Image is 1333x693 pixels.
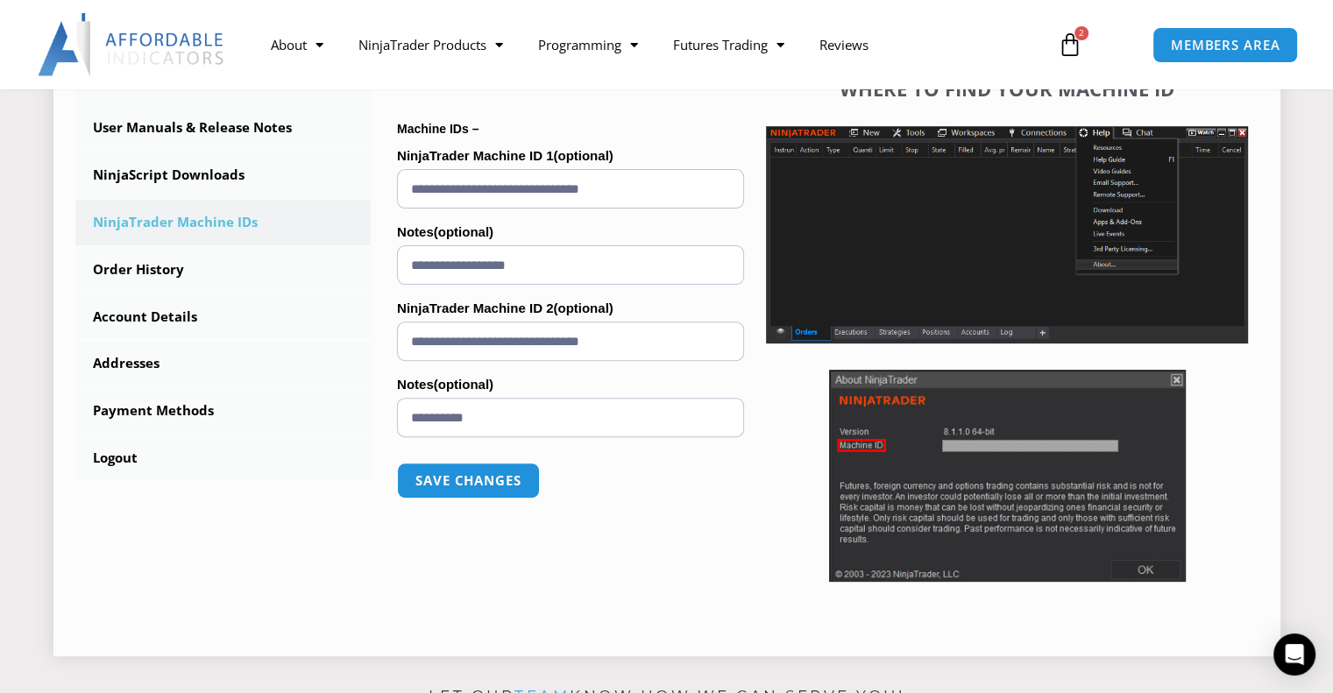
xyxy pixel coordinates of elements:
[397,295,744,322] label: NinjaTrader Machine ID 2
[829,370,1186,582] img: Screenshot 2025-01-17 114931 | Affordable Indicators – NinjaTrader
[553,148,613,163] span: (optional)
[434,224,493,239] span: (optional)
[75,388,372,434] a: Payment Methods
[75,58,372,481] nav: Account pages
[75,294,372,340] a: Account Details
[521,25,656,65] a: Programming
[397,122,479,136] strong: Machine IDs –
[341,25,521,65] a: NinjaTrader Products
[1273,633,1315,675] div: Open Intercom Messenger
[397,219,744,245] label: Notes
[75,341,372,386] a: Addresses
[75,200,372,245] a: NinjaTrader Machine IDs
[38,13,226,76] img: LogoAI | Affordable Indicators – NinjaTrader
[397,371,744,398] label: Notes
[434,377,493,392] span: (optional)
[766,77,1248,100] h4: Where to find your Machine ID
[75,105,372,151] a: User Manuals & Release Notes
[397,68,744,91] h4: Machine ID Licensing
[1032,19,1109,70] a: 2
[1074,26,1088,40] span: 2
[1171,39,1280,52] span: MEMBERS AREA
[1152,27,1299,63] a: MEMBERS AREA
[253,25,1040,65] nav: Menu
[75,152,372,198] a: NinjaScript Downloads
[253,25,341,65] a: About
[766,126,1248,343] img: Screenshot 2025-01-17 1155544 | Affordable Indicators – NinjaTrader
[75,247,372,293] a: Order History
[397,143,744,169] label: NinjaTrader Machine ID 1
[75,435,372,481] a: Logout
[397,463,540,499] button: Save changes
[656,25,802,65] a: Futures Trading
[802,25,886,65] a: Reviews
[553,301,613,315] span: (optional)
